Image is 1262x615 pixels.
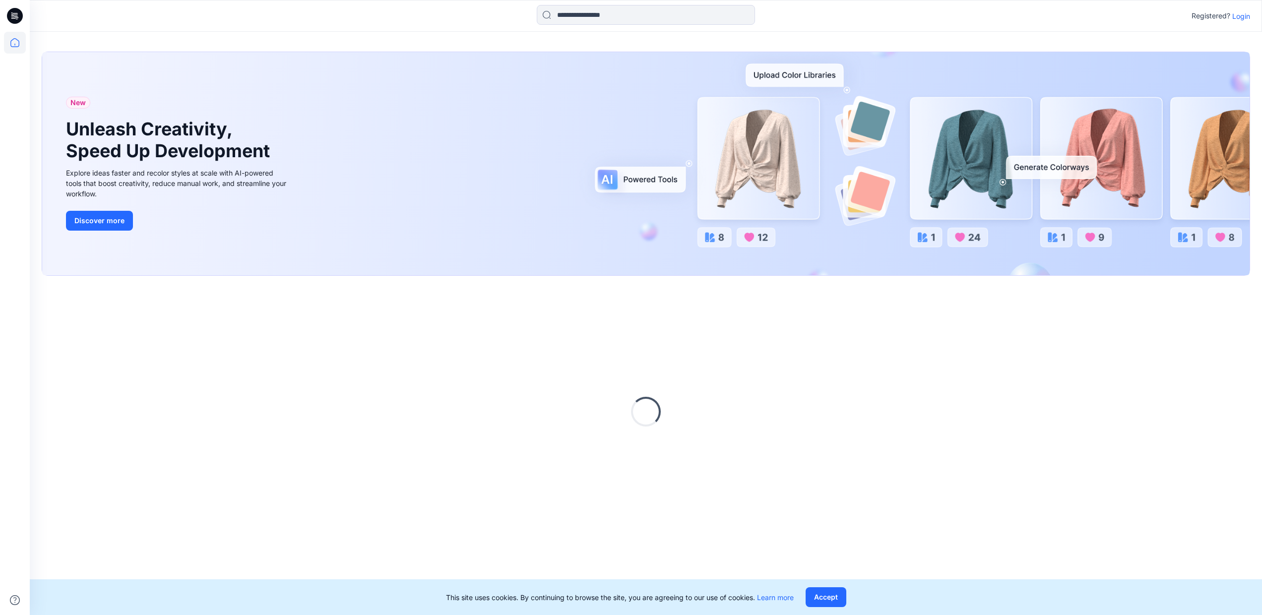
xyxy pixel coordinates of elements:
[70,97,86,109] span: New
[66,119,274,161] h1: Unleash Creativity, Speed Up Development
[1192,10,1230,22] p: Registered?
[66,168,289,199] div: Explore ideas faster and recolor styles at scale with AI-powered tools that boost creativity, red...
[446,592,794,603] p: This site uses cookies. By continuing to browse the site, you are agreeing to our use of cookies.
[66,211,289,231] a: Discover more
[1232,11,1250,21] p: Login
[806,587,846,607] button: Accept
[66,211,133,231] button: Discover more
[757,593,794,602] a: Learn more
